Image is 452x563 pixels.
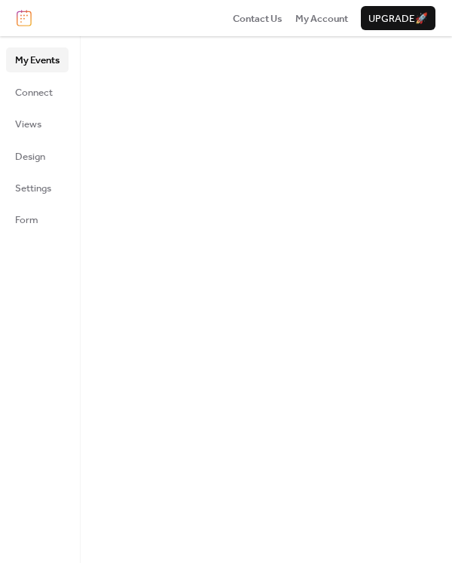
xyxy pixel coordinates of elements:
[6,176,69,200] a: Settings
[6,112,69,136] a: Views
[368,11,428,26] span: Upgrade 🚀
[361,6,435,30] button: Upgrade🚀
[15,181,51,196] span: Settings
[15,213,38,228] span: Form
[15,117,41,132] span: Views
[15,53,60,68] span: My Events
[6,47,69,72] a: My Events
[295,11,348,26] a: My Account
[6,144,69,168] a: Design
[15,85,53,100] span: Connect
[6,207,69,231] a: Form
[6,80,69,104] a: Connect
[15,149,45,164] span: Design
[17,10,32,26] img: logo
[233,11,282,26] a: Contact Us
